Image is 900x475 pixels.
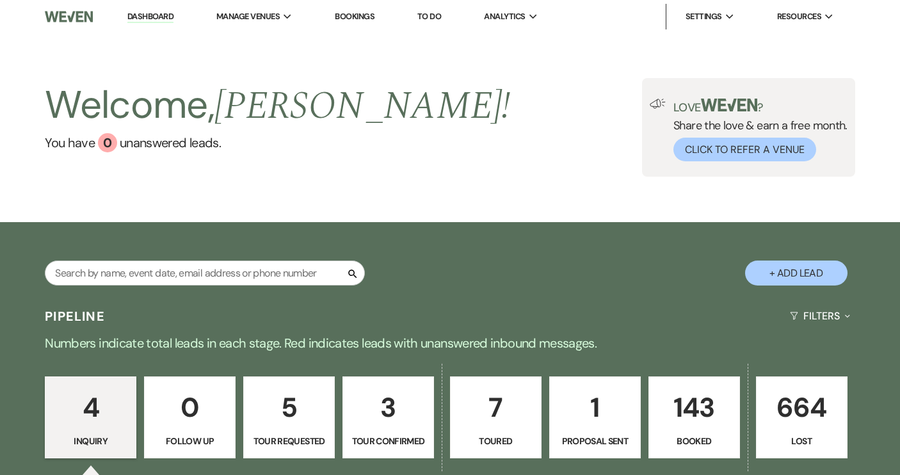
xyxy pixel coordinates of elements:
button: Filters [785,299,855,333]
img: weven-logo-green.svg [701,99,758,111]
p: 5 [252,386,326,429]
h3: Pipeline [45,307,105,325]
p: Tour Confirmed [351,434,426,448]
a: You have 0 unanswered leads. [45,133,510,152]
h2: Welcome, [45,78,510,133]
div: Share the love & earn a free month. [666,99,848,161]
span: Manage Venues [216,10,280,23]
input: Search by name, event date, email address or phone number [45,261,365,286]
p: 3 [351,386,426,429]
button: Click to Refer a Venue [673,138,816,161]
p: Lost [764,434,839,448]
div: 0 [98,133,117,152]
p: Toured [458,434,533,448]
span: [PERSON_NAME] ! [214,77,510,136]
a: 664Lost [756,376,848,458]
a: 143Booked [648,376,740,458]
a: 4Inquiry [45,376,136,458]
span: Settings [686,10,722,23]
a: 1Proposal Sent [549,376,641,458]
p: 0 [152,386,227,429]
p: Inquiry [53,434,128,448]
p: Booked [657,434,732,448]
p: 143 [657,386,732,429]
p: Love ? [673,99,848,113]
a: Bookings [335,11,374,22]
p: Follow Up [152,434,227,448]
span: Resources [777,10,821,23]
p: 4 [53,386,128,429]
a: 0Follow Up [144,376,236,458]
button: + Add Lead [745,261,848,286]
a: 5Tour Requested [243,376,335,458]
span: Analytics [484,10,525,23]
a: Dashboard [127,11,173,23]
p: Proposal Sent [558,434,632,448]
a: To Do [417,11,441,22]
img: loud-speaker-illustration.svg [650,99,666,109]
a: 7Toured [450,376,542,458]
p: 1 [558,386,632,429]
p: 664 [764,386,839,429]
a: 3Tour Confirmed [342,376,434,458]
p: 7 [458,386,533,429]
p: Tour Requested [252,434,326,448]
img: Weven Logo [45,3,93,30]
